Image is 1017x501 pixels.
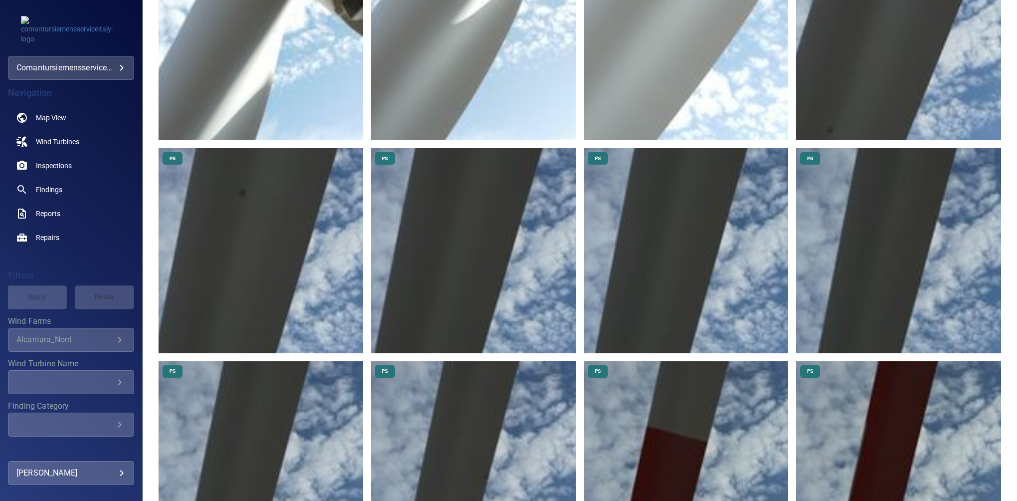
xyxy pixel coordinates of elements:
[16,335,114,344] div: Alcantara_Nord
[589,368,607,375] span: PS
[36,113,66,123] span: Map View
[164,155,181,162] span: PS
[36,137,79,147] span: Wind Turbines
[8,413,134,437] div: Finding Category
[16,465,126,481] div: [PERSON_NAME]
[8,154,134,178] a: inspections noActive
[8,317,134,325] label: Wind Farms
[8,445,134,453] label: Finding Type
[16,60,126,76] div: comantursiemensserviceitaly
[589,155,607,162] span: PS
[8,370,134,394] div: Wind Turbine Name
[376,368,394,375] span: PS
[376,155,394,162] span: PS
[8,106,134,130] a: map noActive
[36,185,62,195] span: Findings
[801,368,819,375] span: PS
[8,88,134,98] h4: Navigation
[21,16,121,44] img: comantursiemensserviceitaly-logo
[36,161,72,171] span: Inspections
[164,368,181,375] span: PS
[8,202,134,226] a: reports noActive
[801,155,819,162] span: PS
[8,130,134,154] a: windturbines noActive
[36,233,59,243] span: Repairs
[8,226,134,250] a: repairs noActive
[36,209,60,219] span: Reports
[8,328,134,352] div: Wind Farms
[8,402,134,410] label: Finding Category
[8,56,134,80] div: comantursiemensserviceitaly
[8,270,134,280] h4: Filters
[8,360,134,368] label: Wind Turbine Name
[8,178,134,202] a: findings noActive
